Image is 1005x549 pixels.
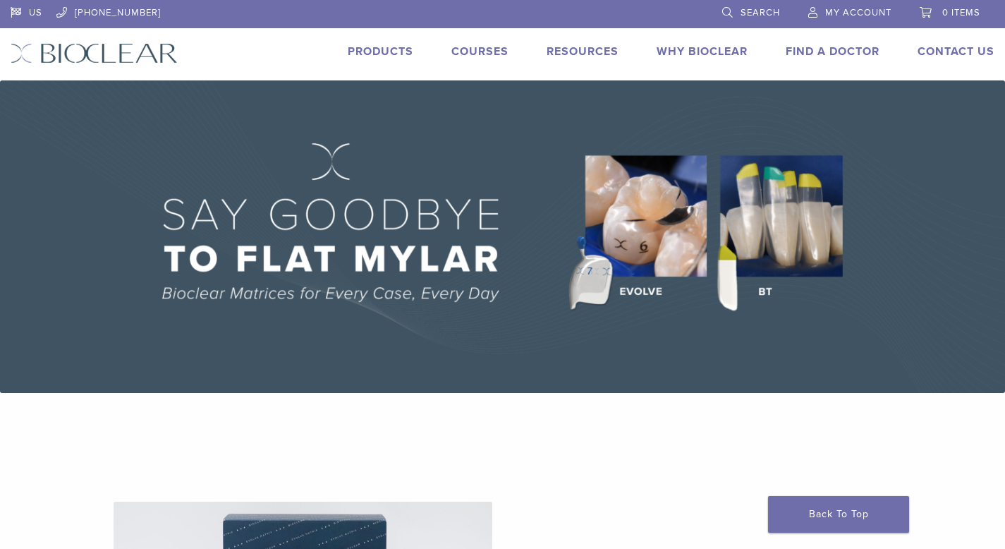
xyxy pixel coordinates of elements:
[451,44,508,59] a: Courses
[741,7,780,18] span: Search
[918,44,994,59] a: Contact Us
[11,43,178,64] img: Bioclear
[547,44,619,59] a: Resources
[348,44,413,59] a: Products
[786,44,879,59] a: Find A Doctor
[657,44,748,59] a: Why Bioclear
[942,7,980,18] span: 0 items
[825,7,891,18] span: My Account
[768,496,909,533] a: Back To Top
